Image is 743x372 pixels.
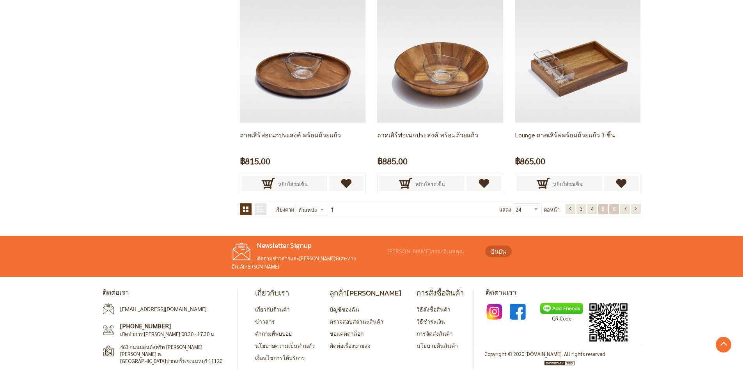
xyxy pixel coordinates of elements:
[120,331,215,337] span: เปิดทำการ [PERSON_NAME] 08.30 - 17.30 น.
[242,176,327,191] button: หยิบใส่รถเข็น
[379,176,465,191] button: หยิบใส่รถเข็น
[591,205,594,212] span: 4
[417,342,458,349] a: นโยบายคืนสินค้า
[417,318,445,325] a: วิธีชำระเงิน
[255,330,292,337] a: คำถามที่พบบ่อย
[255,288,315,297] h4: เกี่ยวกับเรา
[580,205,583,212] span: 3
[515,55,640,62] a: Lounge ถาดเสิร์ฟพร้อมถ้วยแก้ว 3 ชิ้น
[544,203,560,216] span: ต่อหน้า
[232,242,384,250] h4: Newsletter Signup
[377,55,503,62] a: ถาดเสิร์ฟอเนกประสงค์ พร้อมถ้วยแก้ว
[120,344,223,365] span: 463 ถนนบอนด์สตรีท [PERSON_NAME][PERSON_NAME] ต.[GEOGRAPHIC_DATA]ปากเกร็ด จ.นนทบุรี 11120
[329,176,364,191] a: เพิ่มไปยังรายการโปรด
[275,203,294,216] label: เรียงตาม
[240,203,252,215] strong: ตาราง
[240,154,270,168] span: ฿815.00
[486,288,641,297] h4: ติดตามเรา
[515,154,545,168] span: ฿865.00
[330,330,364,337] a: ขอแคตตาล็อก
[587,204,597,214] a: 4
[240,55,365,62] a: ถาดเสิร์ฟอเนกประสงค์ พร้อมถ้วยแก้ว
[377,131,478,139] a: ถาดเสิร์ฟอเนกประสงค์ พร้อมถ้วยแก้ว
[330,318,383,325] a: ตรวจสอบสถานะสินค้า
[255,354,305,361] a: เงื่อนไขการให้บริการ
[255,306,290,313] a: เกี่ยวกับร้านค้า
[255,342,315,349] a: นโยบายความเป็นส่วนตัว
[103,288,231,297] h4: ติดต่อเรา
[278,176,308,193] span: หยิบใส่รถเข็น
[484,350,606,358] address: Copyright © 2020 [DOMAIN_NAME]. All rights reserved.
[417,306,450,313] a: วิธีสั่งซื้อสินค้า
[491,247,506,256] span: ยืนยัน
[613,205,615,212] span: 6
[330,306,359,313] a: บัญชีของฉัน
[604,176,639,191] a: เพิ่มไปยังรายการโปรด
[120,306,207,312] a: [EMAIL_ADDRESS][DOMAIN_NAME]
[515,131,615,139] a: Lounge ถาดเสิร์ฟพร้อมถ้วยแก้ว 3 ชิ้น
[716,337,731,352] a: Go to Top
[620,204,630,214] a: 7
[417,288,464,297] h4: การสั่งซื้อสินค้า
[485,246,512,257] button: ยืนยัน
[609,204,619,214] a: 6
[330,342,371,349] a: ติดต่อเรื่องขายส่ง
[499,206,511,213] span: แสดง
[330,288,401,297] h4: ลูกค้า[PERSON_NAME]
[602,205,605,212] span: 5
[466,176,501,191] a: เพิ่มไปยังรายการโปรด
[377,154,408,168] span: ฿885.00
[540,314,583,323] p: QR Code
[417,330,453,337] a: การจัดส่งสินค้า
[240,131,341,139] a: ถาดเสิร์ฟอเนกประสงค์ พร้อมถ้วยแก้ว
[553,176,583,193] span: หยิบใส่รถเข็น
[517,176,602,191] button: หยิบใส่รถเข็น
[624,205,626,212] span: 7
[255,318,275,325] a: ข่าวสาร
[576,204,586,214] a: 3
[415,176,445,193] span: หยิบใส่รถเข็น
[120,322,171,330] a: [PHONE_NUMBER]
[232,254,384,271] p: ติดตามข่าวสารและ[PERSON_NAME]พิเศษทางอีเมล์[PERSON_NAME]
